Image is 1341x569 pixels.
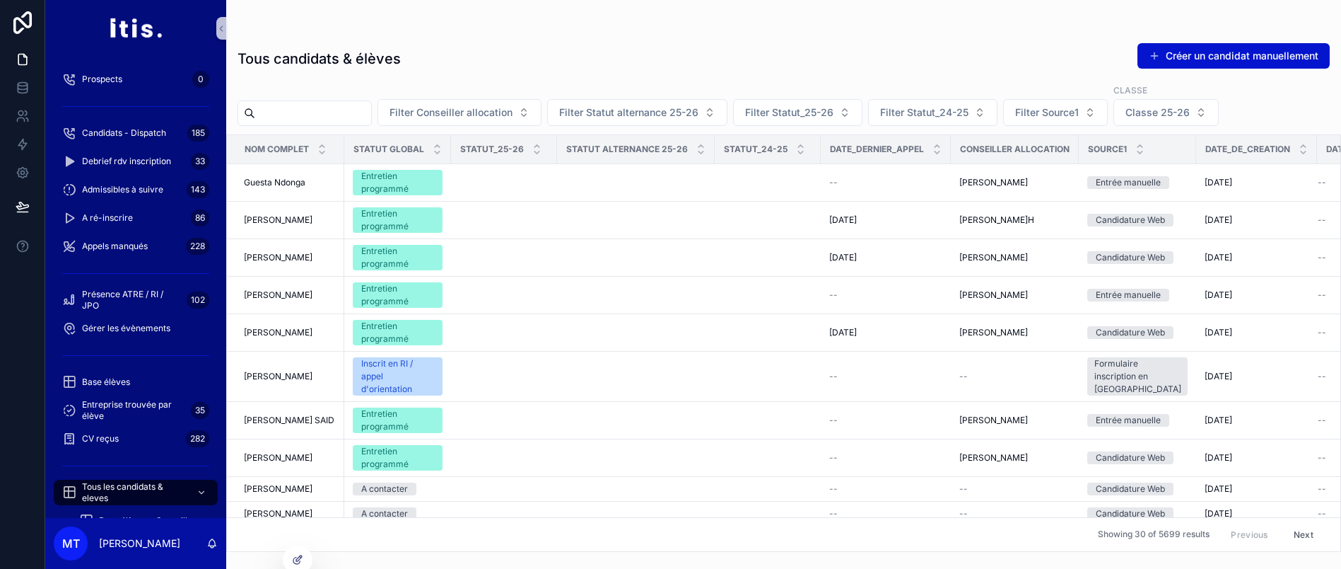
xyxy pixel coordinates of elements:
[186,238,209,255] div: 228
[829,415,838,426] span: --
[244,508,336,519] a: [PERSON_NAME]
[54,316,218,341] a: Gérer les évènements
[959,214,1070,226] a: [PERSON_NAME]H
[1137,43,1330,69] button: Créer un candidat manuellement
[1205,289,1308,301] a: [DATE]
[829,415,942,426] a: --
[238,49,401,69] h1: Tous candidats & élèves
[1087,176,1188,189] a: Entrée manuelle
[54,149,218,174] a: Debrief rdv inscription33
[82,127,166,139] span: Candidats - Dispatch
[959,452,1070,464] a: [PERSON_NAME]
[54,398,218,423] a: Entreprise trouvée par élève35
[829,483,838,495] span: --
[353,170,443,195] a: Entretien programmé
[959,327,1028,338] span: [PERSON_NAME]
[1087,414,1188,427] a: Entrée manuelle
[82,323,170,334] span: Gérer les évènements
[361,445,434,471] div: Entretien programmé
[1205,371,1232,382] span: [DATE]
[1087,251,1188,264] a: Candidature Web
[829,483,942,495] a: --
[1205,371,1308,382] a: [DATE]
[361,282,434,308] div: Entretien programmé
[109,17,162,40] img: App logo
[54,480,218,505] a: Tous les candidats & eleves
[1318,252,1326,263] span: --
[1096,507,1165,520] div: Candidature Web
[829,452,838,464] span: --
[959,483,968,495] span: --
[244,452,336,464] a: [PERSON_NAME]
[54,369,218,395] a: Base élèves
[724,144,787,155] span: Statut_24-25
[829,289,942,301] a: --
[1205,252,1232,263] span: [DATE]
[1205,508,1308,519] a: [DATE]
[733,99,862,126] button: Select Button
[959,415,1070,426] a: [PERSON_NAME]
[244,177,305,188] span: Guesta Ndonga
[959,289,1028,301] span: [PERSON_NAME]
[829,371,838,382] span: --
[244,214,336,226] a: [PERSON_NAME]
[959,252,1028,263] span: [PERSON_NAME]
[1087,326,1188,339] a: Candidature Web
[1087,357,1188,396] a: Formulaire inscription en [GEOGRAPHIC_DATA]
[960,144,1070,155] span: Conseiller allocation
[82,74,122,85] span: Prospects
[82,212,133,224] span: A ré-inscrire
[1205,483,1232,495] span: [DATE]
[244,327,336,338] a: [PERSON_NAME]
[1087,483,1188,495] a: Candidature Web
[1113,84,1147,96] label: Classe
[62,535,80,552] span: MT
[353,483,443,495] a: A contacter
[99,536,180,551] p: [PERSON_NAME]
[1205,144,1290,155] span: Date_de_creation
[1318,327,1326,338] span: --
[1205,508,1232,519] span: [DATE]
[1088,144,1127,155] span: Source1
[1205,177,1232,188] span: [DATE]
[191,402,209,419] div: 35
[1096,483,1165,495] div: Candidature Web
[353,408,443,433] a: Entretien programmé
[1096,326,1165,339] div: Candidature Web
[187,181,209,198] div: 143
[191,209,209,226] div: 86
[1205,214,1232,226] span: [DATE]
[1318,214,1326,226] span: --
[99,515,200,527] span: Base élèves - Conseillers
[54,426,218,452] a: CV reçus282
[353,207,443,233] a: Entretien programmé
[830,144,924,155] span: Date_dernier_appel
[244,371,336,382] a: [PERSON_NAME]
[361,483,408,495] div: A contacter
[54,67,218,92] a: Prospects0
[244,452,312,464] span: [PERSON_NAME]
[745,105,833,120] span: Filter Statut_25-26
[361,408,434,433] div: Entretien programmé
[244,483,312,495] span: [PERSON_NAME]
[559,105,698,120] span: Filter Statut alternance 25-26
[361,357,434,396] div: Inscrit en RI / appel d'orientation
[244,483,336,495] a: [PERSON_NAME]
[566,144,688,155] span: Statut alternance 25-26
[1125,105,1190,120] span: Classe 25-26
[1015,105,1079,120] span: Filter Source1
[1205,452,1308,464] a: [DATE]
[1096,251,1165,264] div: Candidature Web
[244,508,312,519] span: [PERSON_NAME]
[959,177,1028,188] span: [PERSON_NAME]
[959,371,968,382] span: --
[959,415,1028,426] span: [PERSON_NAME]
[1096,414,1161,427] div: Entrée manuelle
[1094,357,1181,396] div: Formulaire inscription en [GEOGRAPHIC_DATA]
[1318,415,1326,426] span: --
[1205,415,1308,426] a: [DATE]
[244,289,312,301] span: [PERSON_NAME]
[54,177,218,202] a: Admissibles à suivre143
[959,483,1070,495] a: --
[959,508,1070,519] a: --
